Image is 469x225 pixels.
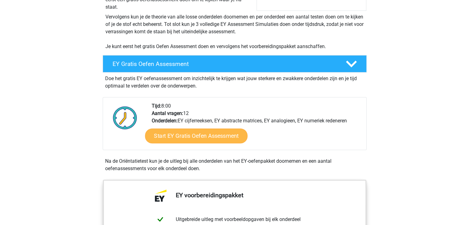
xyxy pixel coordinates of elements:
div: Doe het gratis EY oefenassessment om inzichtelijk te krijgen wat jouw sterkere en zwakkere onderd... [103,72,367,90]
h4: EY Gratis Oefen Assessment [113,60,336,67]
div: Vervolgens kun je de theorie van alle losse onderdelen doornemen en per onderdeel een aantal test... [103,13,366,50]
img: Klok [109,102,141,133]
a: EY Gratis Oefen Assessment [100,55,369,72]
b: Tijd: [152,103,161,109]
div: Na de Oriëntatietest kun je de uitleg bij alle onderdelen van het EY-oefenpakket doornemen en een... [103,157,367,172]
b: Aantal vragen: [152,110,183,116]
b: Onderdelen: [152,118,178,124]
a: Start EY Gratis Oefen Assessment [145,129,247,143]
div: 8:00 12 EY cijferreeksen, EY abstracte matrices, EY analogieen, EY numeriek redeneren [147,102,366,150]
